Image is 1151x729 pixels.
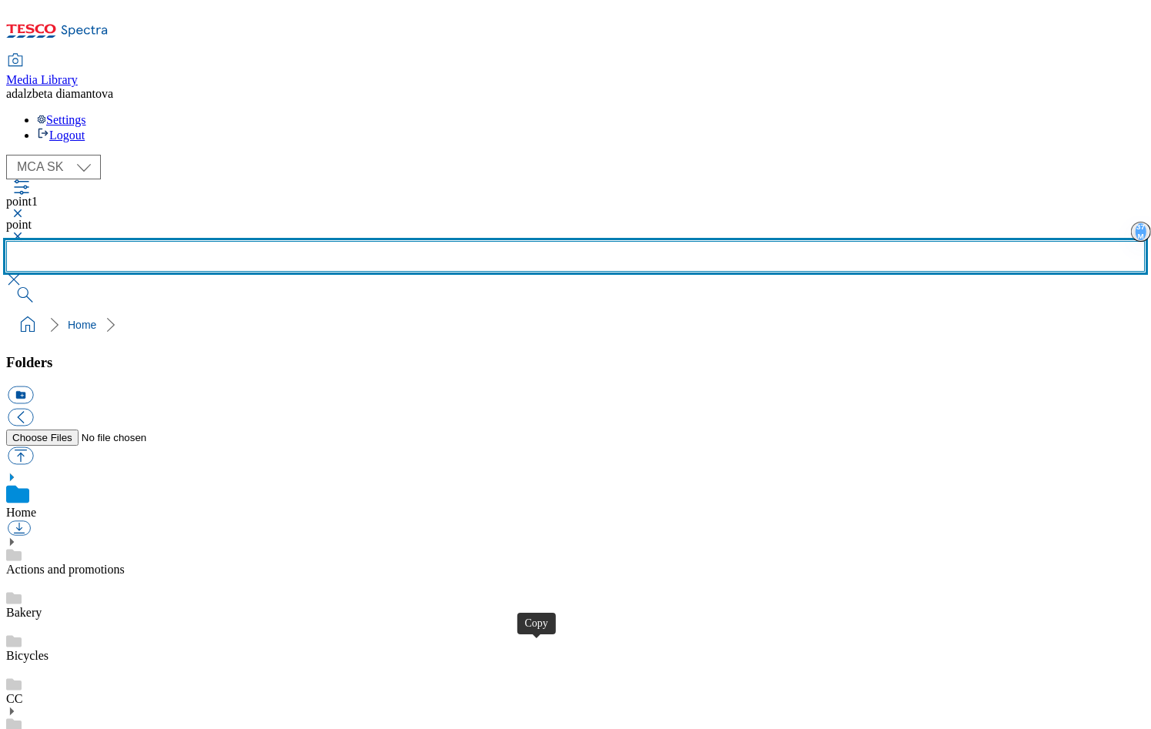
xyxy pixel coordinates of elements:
a: Home [68,319,96,331]
span: point [6,218,32,231]
a: Actions and promotions [6,563,125,576]
span: Media Library [6,73,78,86]
h3: Folders [6,354,1145,371]
span: point1 [6,195,38,208]
a: Media Library [6,55,78,87]
a: Settings [37,113,86,126]
a: Logout [37,129,85,142]
a: Home [6,506,36,519]
a: Bakery [6,606,42,619]
nav: breadcrumb [6,310,1145,339]
a: home [15,313,40,337]
span: alzbeta diamantova [18,87,113,100]
a: Bicycles [6,649,49,662]
span: ad [6,87,18,100]
a: CC [6,692,22,705]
